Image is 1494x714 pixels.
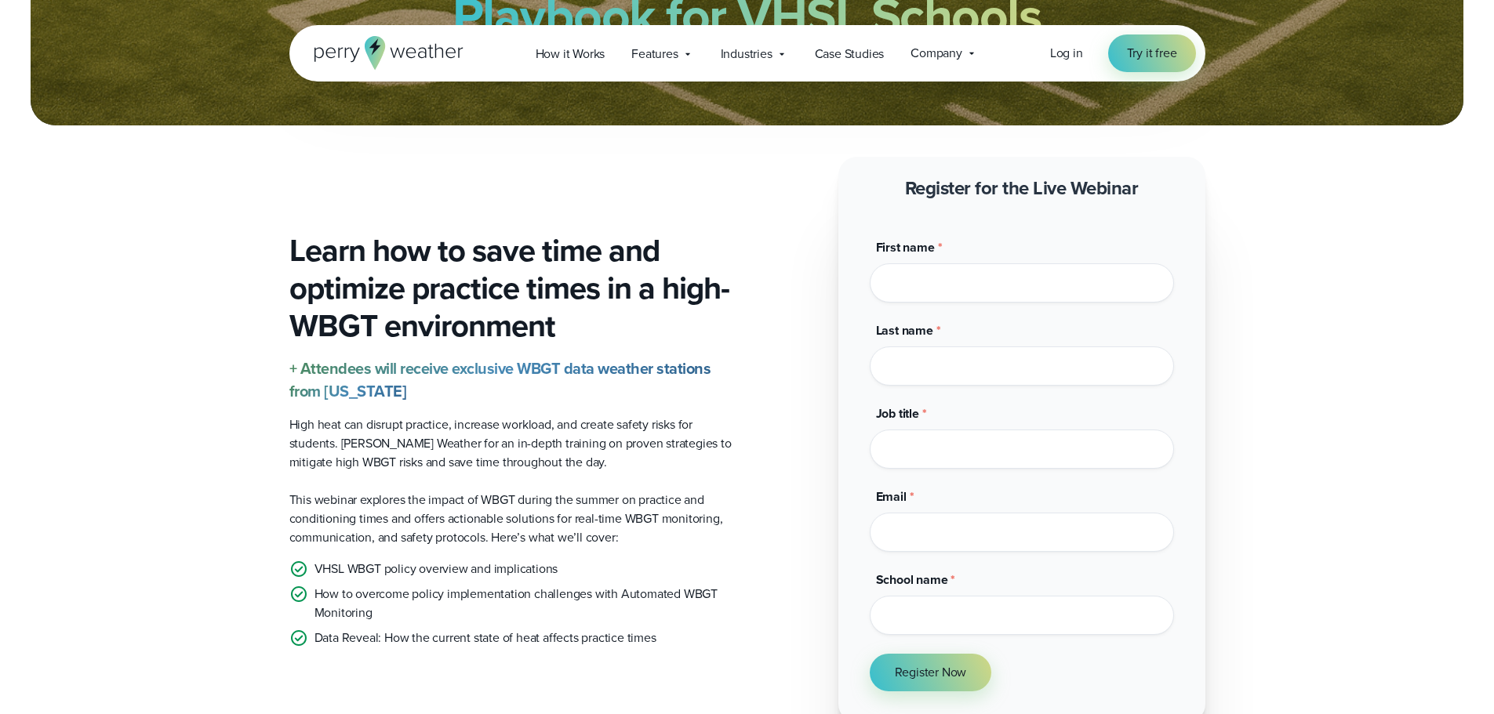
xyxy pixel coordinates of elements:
[876,571,948,589] span: School name
[289,415,735,472] p: High heat can disrupt practice, increase workload, and create safety risks for students. [PERSON_...
[1127,44,1177,63] span: Try it free
[876,238,935,256] span: First name
[289,232,735,345] h3: Learn how to save time and optimize practice times in a high-WBGT environment
[876,487,907,506] span: Email
[289,491,735,547] p: This webinar explores the impact of WBGT during the summer on practice and conditioning times and...
[1108,34,1196,72] a: Try it free
[314,560,558,578] p: VHSL WBGT policy overview and implications
[1050,44,1083,62] span: Log in
[721,45,772,63] span: Industries
[536,45,605,63] span: How it Works
[905,174,1139,202] strong: Register for the Live Webinar
[815,45,885,63] span: Case Studies
[802,38,898,70] a: Case Studies
[876,404,919,422] span: Job title
[289,357,711,403] strong: + Attendees will receive exclusive WBGT data weather stations from [US_STATE]
[522,38,619,70] a: How it Works
[631,45,678,63] span: Features
[1050,44,1083,63] a: Log in
[876,321,933,339] span: Last name
[314,585,735,622] p: How to overcome policy implementation challenges with Automated WBGT Monitoring
[895,663,967,682] span: Register Now
[870,654,992,691] button: Register Now
[314,629,656,647] p: Data Reveal: How the current state of heat affects practice times
[911,44,962,63] span: Company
